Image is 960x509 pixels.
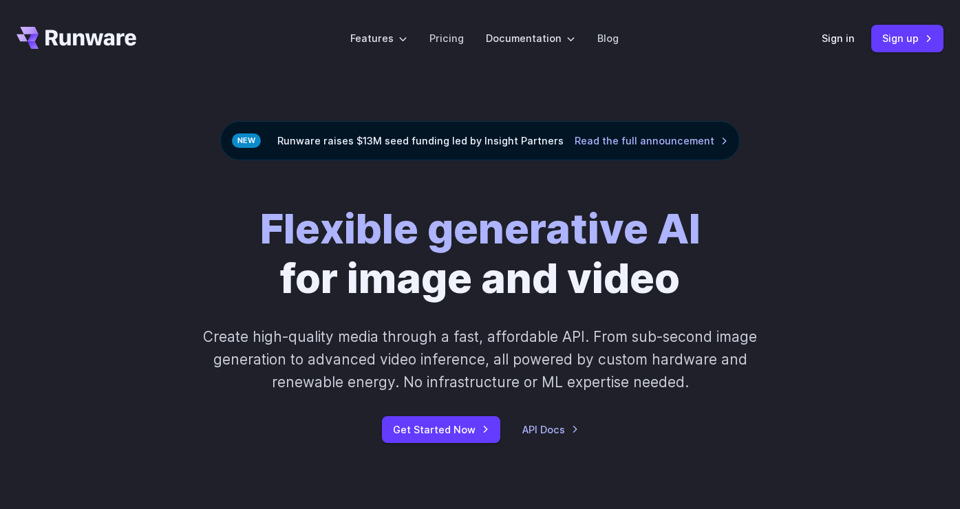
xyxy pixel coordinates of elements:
[597,30,619,46] a: Blog
[183,325,776,394] p: Create high-quality media through a fast, affordable API. From sub-second image generation to adv...
[260,204,701,253] strong: Flexible generative AI
[822,30,855,46] a: Sign in
[260,204,701,303] h1: for image and video
[429,30,464,46] a: Pricing
[17,27,136,49] a: Go to /
[575,133,728,149] a: Read the full announcement
[871,25,943,52] a: Sign up
[382,416,500,443] a: Get Started Now
[522,422,579,437] a: API Docs
[220,121,740,160] div: Runware raises $13M seed funding led by Insight Partners
[350,30,407,46] label: Features
[486,30,575,46] label: Documentation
